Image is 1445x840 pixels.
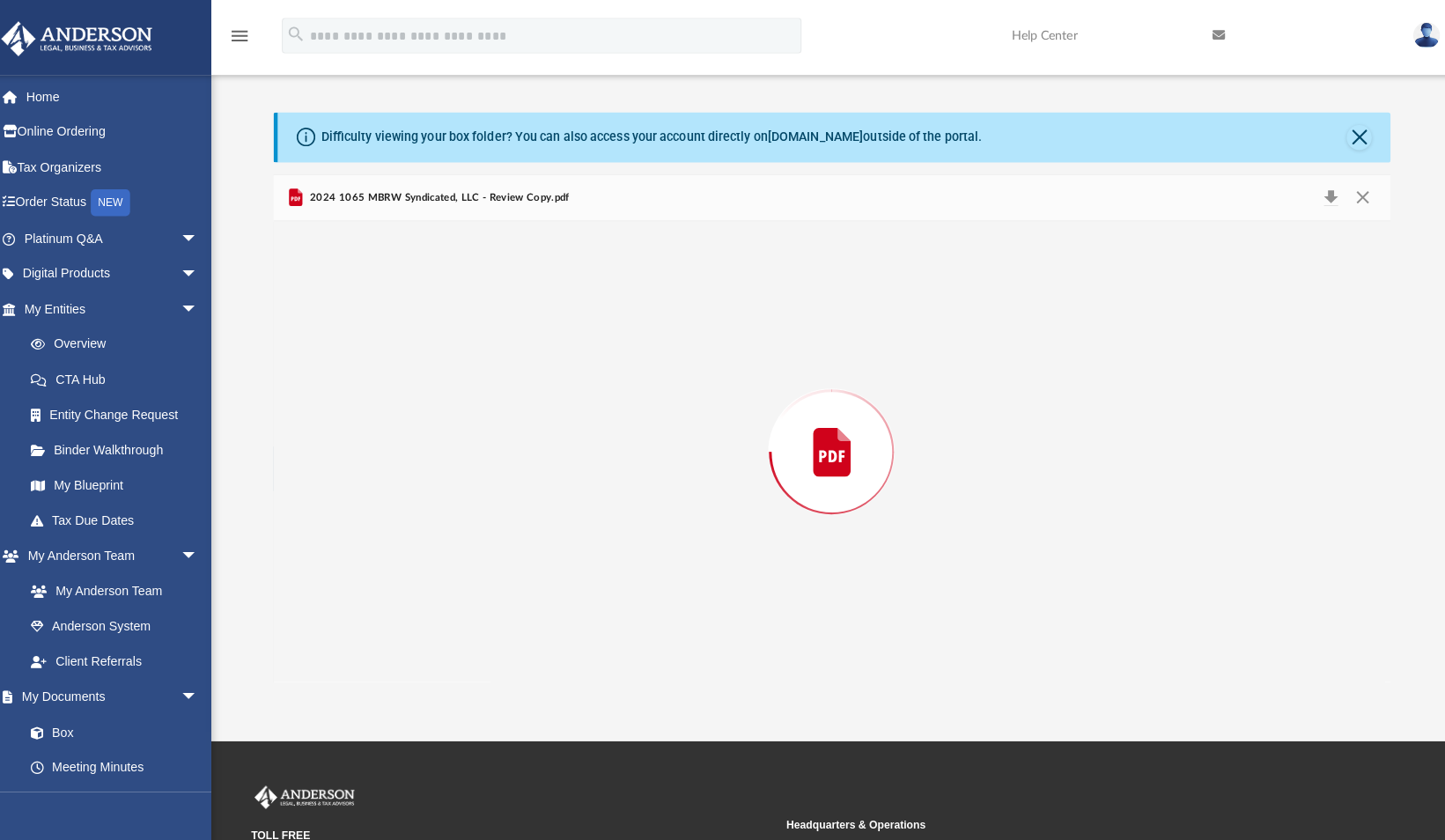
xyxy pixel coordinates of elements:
i: menu [238,25,259,46]
img: Anderson Advisors Platinum Portal [8,21,167,55]
small: TOLL FREE [260,816,775,832]
div: NEW [101,187,140,213]
a: menu [238,33,259,46]
a: My Blueprint [25,461,225,497]
button: Close [1340,183,1372,208]
a: Entity Change Request [25,392,233,427]
a: My Documentsarrow_drop_down [12,670,225,705]
a: Online Ordering [12,113,233,148]
a: Tax Organizers [12,147,233,182]
a: Tax Due Dates [25,496,233,531]
a: My Anderson Team [25,565,216,601]
a: Client Referrals [25,635,225,670]
button: Close [1340,123,1365,148]
a: Anderson System [25,601,225,636]
a: Forms Library [25,774,216,809]
a: Binder Walkthrough [25,426,233,461]
span: 2024 1065 MBRW Syndicated, LLC - Review Copy.pdf [314,188,574,203]
a: Platinum Q&Aarrow_drop_down [12,217,233,253]
a: Overview [25,322,233,357]
a: [DOMAIN_NAME] [770,128,864,142]
div: Difficulty viewing your box folder? You can also access your account directly on outside of the p... [329,126,981,144]
a: Home [12,77,233,113]
span: arrow_drop_down [189,217,225,254]
a: My Anderson Teamarrow_drop_down [12,531,225,566]
span: arrow_drop_down [189,253,225,289]
a: My Entitiesarrow_drop_down [12,287,233,322]
i: search [294,24,313,43]
span: arrow_drop_down [189,287,225,323]
img: Anderson Advisors Platinum Portal [260,775,365,798]
a: Box [25,704,216,740]
a: Digital Productsarrow_drop_down [12,253,233,288]
a: CTA Hub [25,357,233,392]
button: Download [1309,183,1341,208]
a: Meeting Minutes [25,740,225,775]
a: Order StatusNEW [12,182,233,218]
span: arrow_drop_down [189,670,225,706]
div: Preview [282,173,1384,674]
span: arrow_drop_down [189,531,225,567]
small: Headquarters & Operations [787,806,1302,822]
img: User Pic [1405,22,1432,48]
